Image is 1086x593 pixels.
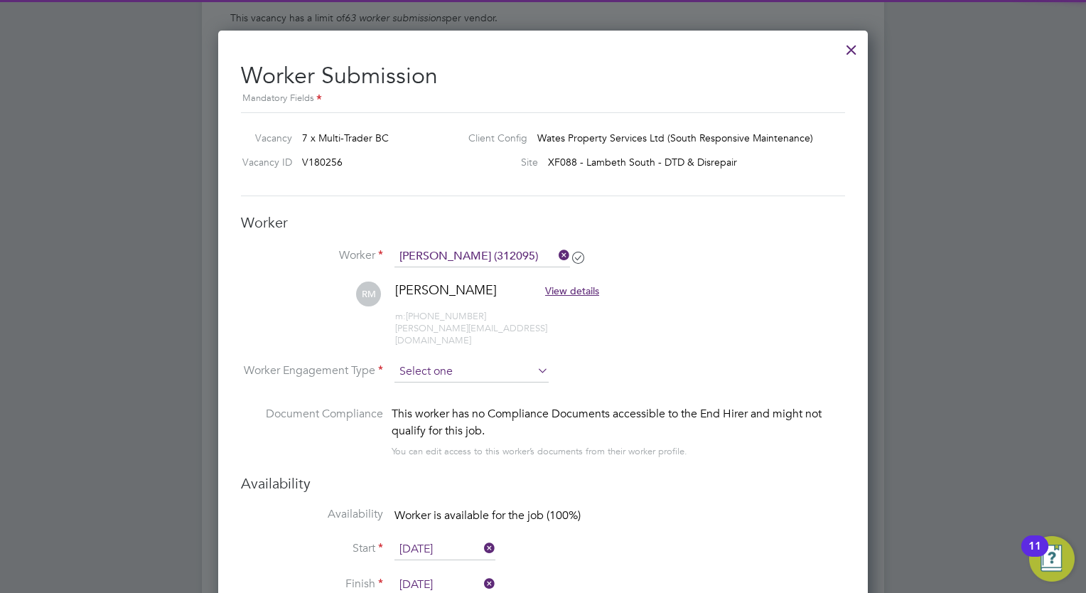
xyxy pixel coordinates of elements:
div: 11 [1028,546,1041,565]
div: This worker has no Compliance Documents accessible to the End Hirer and might not qualify for thi... [392,405,845,439]
span: [PHONE_NUMBER] [395,310,486,322]
span: XF088 - Lambeth South - DTD & Disrepair [548,156,737,169]
label: Vacancy ID [235,156,292,169]
span: 7 x Multi-Trader BC [302,132,389,144]
button: Open Resource Center, 11 new notifications [1029,536,1075,582]
label: Worker Engagement Type [241,363,383,378]
label: Availability [241,507,383,522]
label: Finish [241,577,383,592]
span: View details [545,284,599,297]
span: [PERSON_NAME][EMAIL_ADDRESS][DOMAIN_NAME] [395,322,547,346]
input: Search for... [394,246,570,267]
h2: Worker Submission [241,50,845,107]
label: Document Compliance [241,405,383,457]
span: Wates Property Services Ltd (South Responsive Maintenance) [537,132,813,144]
label: Worker [241,248,383,263]
div: You can edit access to this worker’s documents from their worker profile. [392,443,687,460]
span: Worker is available for the job (100%) [394,508,581,523]
span: [PERSON_NAME] [395,282,497,298]
div: Mandatory Fields [241,91,845,107]
h3: Availability [241,474,845,493]
label: Client Config [457,132,527,144]
span: V180256 [302,156,343,169]
label: Start [241,541,383,556]
h3: Worker [241,213,845,232]
input: Select one [394,361,549,383]
label: Site [457,156,538,169]
input: Select one [394,539,495,560]
span: m: [395,310,406,322]
label: Vacancy [235,132,292,144]
span: RM [356,282,381,306]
